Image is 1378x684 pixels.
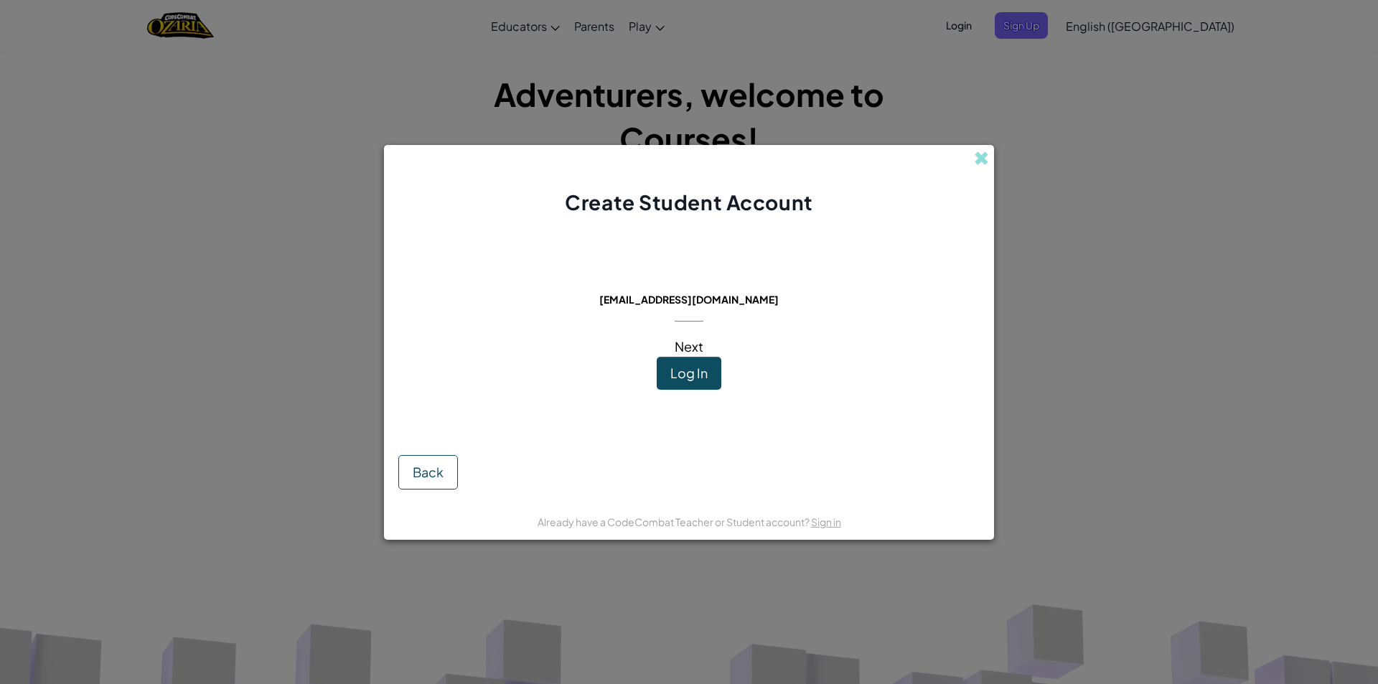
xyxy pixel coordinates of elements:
[675,338,703,355] span: Next
[398,455,458,489] button: Back
[588,273,791,289] span: This email is already in use:
[599,293,779,306] span: [EMAIL_ADDRESS][DOMAIN_NAME]
[670,365,708,381] span: Log In
[811,515,841,528] a: Sign in
[565,189,812,215] span: Create Student Account
[657,357,721,390] button: Log In
[413,464,444,480] span: Back
[538,515,811,528] span: Already have a CodeCombat Teacher or Student account?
